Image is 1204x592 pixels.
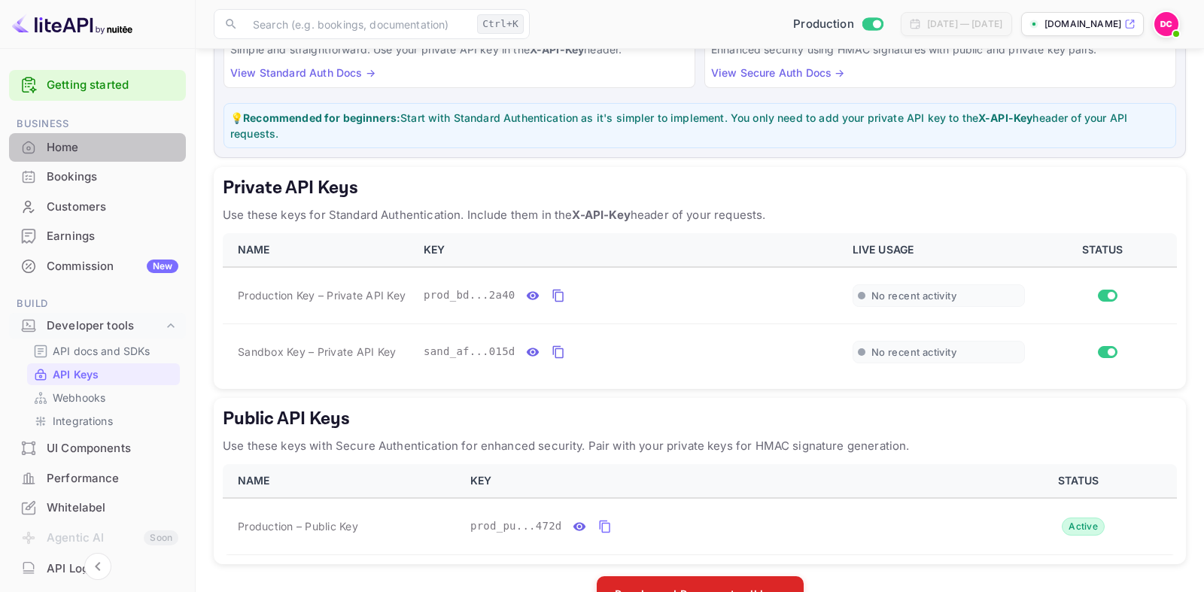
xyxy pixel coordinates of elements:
span: No recent activity [871,290,956,302]
div: Home [9,133,186,162]
span: prod_bd...2a40 [424,287,515,303]
div: Bookings [47,168,178,186]
strong: X-API-Key [530,43,584,56]
a: View Standard Auth Docs → [230,66,375,79]
span: No recent activity [871,346,956,359]
span: Build [9,296,186,312]
a: API Logs [9,554,186,582]
div: Performance [47,470,178,487]
th: STATUS [986,464,1177,498]
div: API Logs [9,554,186,584]
img: LiteAPI logo [12,12,132,36]
a: Customers [9,193,186,220]
div: Home [47,139,178,156]
button: Collapse navigation [84,553,111,580]
p: Use these keys for Standard Authentication. Include them in the header of your requests. [223,206,1177,224]
a: Earnings [9,222,186,250]
div: Developer tools [9,313,186,339]
div: API docs and SDKs [27,340,180,362]
div: Whitelabel [47,499,178,517]
div: Active [1062,518,1105,536]
strong: X-API-Key [978,111,1032,124]
span: sand_af...015d [424,344,515,360]
p: Integrations [53,413,113,429]
p: 💡 Start with Standard Authentication as it's simpler to implement. You only need to add your priv... [230,110,1169,141]
span: Production – Public Key [238,518,358,534]
div: Customers [9,193,186,222]
input: Search (e.g. bookings, documentation) [244,9,471,39]
div: UI Components [47,440,178,457]
th: STATUS [1034,233,1177,267]
div: Getting started [9,70,186,101]
div: Earnings [9,222,186,251]
a: CommissionNew [9,252,186,280]
table: private api keys table [223,233,1177,380]
a: View Secure Auth Docs → [711,66,844,79]
div: UI Components [9,434,186,463]
span: Sandbox Key – Private API Key [238,344,396,360]
a: API Keys [33,366,174,382]
strong: Recommended for beginners: [243,111,400,124]
span: Business [9,116,186,132]
div: Earnings [47,228,178,245]
span: prod_pu...472d [470,518,562,534]
th: LIVE USAGE [844,233,1034,267]
div: Webhooks [27,387,180,408]
div: Bookings [9,162,186,192]
div: Customers [47,199,178,216]
p: API Keys [53,366,99,382]
p: Webhooks [53,390,105,405]
a: Whitelabel [9,493,186,521]
div: CommissionNew [9,252,186,281]
th: NAME [223,233,415,267]
div: Performance [9,464,186,493]
a: Integrations [33,413,174,429]
table: public api keys table [223,464,1177,555]
div: Developer tools [47,317,163,335]
div: API Keys [27,363,180,385]
div: New [147,260,178,273]
p: Use these keys with Secure Authentication for enhanced security. Pair with your private keys for ... [223,437,1177,455]
div: API Logs [47,560,178,578]
strong: X-API-Key [572,208,630,222]
div: Commission [47,258,178,275]
th: NAME [223,464,461,498]
span: Production [793,16,854,33]
a: Bookings [9,162,186,190]
img: Dale Castaldi [1154,12,1178,36]
a: Webhooks [33,390,174,405]
span: Production Key – Private API Key [238,287,406,303]
p: Enhanced security using HMAC signatures with public and private key pairs. [711,41,1169,57]
a: Getting started [47,77,178,94]
div: [DATE] — [DATE] [927,17,1002,31]
div: Whitelabel [9,493,186,523]
h5: Private API Keys [223,176,1177,200]
a: API docs and SDKs [33,343,174,359]
a: Home [9,133,186,161]
th: KEY [415,233,844,267]
div: Integrations [27,410,180,432]
div: Switch to Sandbox mode [787,16,889,33]
div: Ctrl+K [477,14,524,34]
p: Simple and straightforward. Use your private API key in the header. [230,41,689,57]
th: KEY [461,464,986,498]
h5: Public API Keys [223,407,1177,431]
p: [DOMAIN_NAME] [1044,17,1121,31]
p: API docs and SDKs [53,343,150,359]
a: UI Components [9,434,186,462]
a: Performance [9,464,186,492]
